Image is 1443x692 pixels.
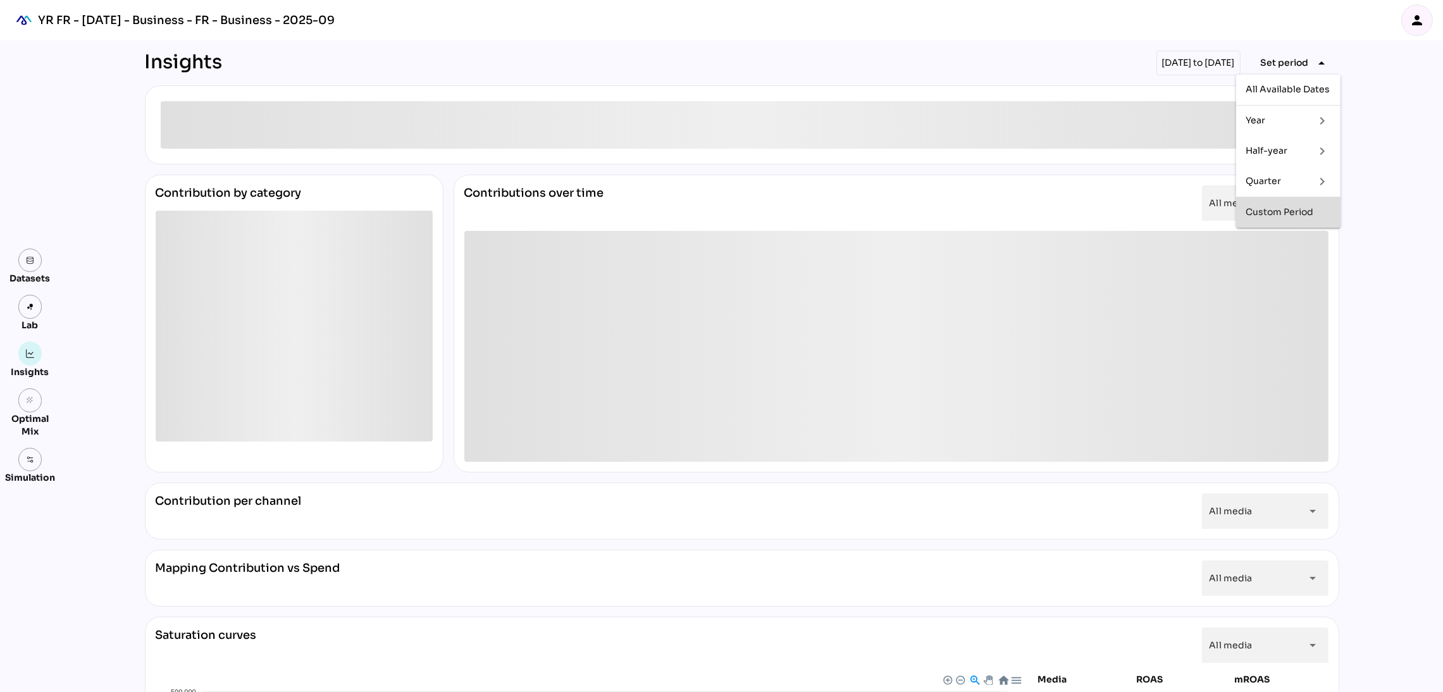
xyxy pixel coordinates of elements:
[1251,52,1339,75] button: Collapse "Set period"
[1315,113,1330,128] i: keyboard_arrow_right
[997,674,1008,685] div: Reset Zoom
[10,6,38,34] div: mediaROI
[156,493,302,529] div: Contribution per channel
[1246,115,1305,126] div: Year
[26,256,35,265] img: data.svg
[10,272,51,285] div: Datasets
[5,471,55,484] div: Simulation
[983,676,991,683] div: Panning
[1210,197,1253,209] span: All media
[1409,13,1425,28] i: person
[464,185,604,221] div: Contributions over time
[1246,84,1330,95] div: All Available Dates
[5,412,55,438] div: Optimal Mix
[1037,673,1131,686] div: Media
[26,302,35,311] img: lab.svg
[145,51,223,75] div: Insights
[1314,56,1329,71] i: arrow_drop_down
[1246,176,1305,187] div: Quarter
[1306,504,1321,519] i: arrow_drop_down
[1246,207,1330,218] div: Custom Period
[156,185,433,211] div: Contribution by category
[156,560,340,596] div: Mapping Contribution vs Spend
[1156,51,1241,75] div: [DATE] to [DATE]
[1210,572,1253,584] span: All media
[1136,673,1230,686] div: ROAS
[156,627,257,663] div: Saturation curves
[1235,673,1328,686] div: mROAS
[16,319,44,331] div: Lab
[26,396,35,405] i: grain
[1261,55,1309,70] span: Set period
[1210,505,1253,517] span: All media
[1315,174,1330,189] i: keyboard_arrow_right
[26,349,35,358] img: graph.svg
[1210,639,1253,651] span: All media
[943,675,951,684] div: Zoom In
[1246,145,1305,156] div: Half-year
[1306,571,1321,586] i: arrow_drop_down
[38,13,335,28] div: YR FR - [DATE] - Business - FR - Business - 2025-09
[26,455,35,464] img: settings.svg
[969,674,979,685] div: Selection Zoom
[1315,144,1330,159] i: keyboard_arrow_right
[1010,674,1020,685] div: Menu
[11,366,49,378] div: Insights
[955,675,964,684] div: Zoom Out
[1306,638,1321,653] i: arrow_drop_down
